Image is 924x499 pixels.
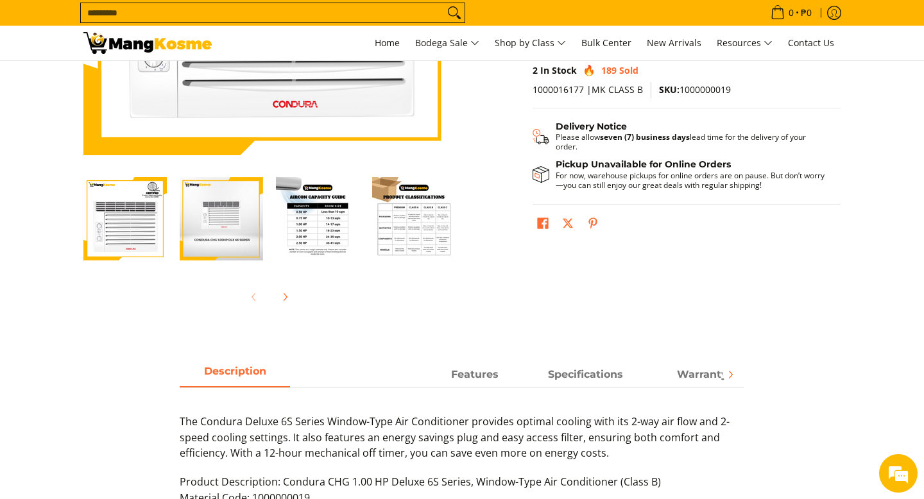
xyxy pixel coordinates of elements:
button: Shipping & Delivery [533,121,828,152]
span: SKU: [659,83,680,96]
div: Product Description: Condura CHG 1.00 HP Deluxe 6S Series, Window-Type Air Conditioner (Class B) [180,414,744,490]
strong: seven (7) business days [600,131,690,142]
span: 1000016177 |MK CLASS B [533,83,643,96]
nav: Main Menu [225,26,841,60]
span: ₱0 [799,8,814,17]
span: Warranty [677,368,728,380]
span: Contact Us [788,37,834,49]
a: Bodega Sale [409,26,486,60]
span: In Stock [540,64,577,76]
span: Bodega Sale [415,35,479,51]
a: Description 1 [303,363,413,387]
a: Description 4 [647,363,757,387]
img: Condura 1.00 HP Deluxe 6S Series, Window-Type Air Conditioner (Class B)-1 [83,177,167,260]
span: 0 [787,8,796,17]
strong: Specifications [548,368,623,380]
img: condura-window-type-chg 6s series-1.00 hp-aircon-front-view-mang-kosme [180,177,263,260]
span: Bulk Center [581,37,631,49]
span: Features [420,363,530,386]
strong: Pickup Unavailable for Online Orders [556,158,731,170]
span: Home [375,37,400,49]
button: Next [271,283,299,311]
img: Condura 1.00 HP Deluxe 6S Series, Window-Type Air Conditioner (Class B)-3 [276,177,359,260]
span: 1000000019 [659,83,731,96]
button: Search [444,3,465,22]
span: • [767,6,816,20]
strong: Delivery Notice [556,121,627,132]
a: Shop by Class [488,26,572,60]
span: Shop by Class [495,35,566,51]
a: Bulk Center [575,26,638,60]
span: 2 [533,64,538,76]
span: Description [180,363,290,386]
img: Condura Window-Type Aircon: 6S Series 1.00 HP - Class B l Mang Kosme [83,32,212,54]
span: New Arrivals [647,37,701,49]
span: 189 [601,64,617,76]
a: New Arrivals [640,26,708,60]
a: Home [368,26,406,60]
button: Next [716,360,744,389]
a: Description 2 [420,363,530,387]
a: Resources [710,26,779,60]
a: Description 3 [530,363,640,387]
a: Share on Facebook [534,214,552,236]
span: Sold [619,64,638,76]
span: Resources [717,35,773,51]
a: Description [180,363,290,387]
p: The Condura Deluxe 6S Series Window-Type Air Conditioner provides optimal cooling with its 2-way ... [180,414,744,474]
img: Condura 1.00 HP Deluxe 6S Series, Window-Type Air Conditioner (Class B)-4 [372,177,456,260]
p: Please allow lead time for the delivery of your order. [556,132,828,151]
a: Contact Us [782,26,841,60]
a: Pin on Pinterest [584,214,602,236]
p: For now, warehouse pickups for online orders are on pause. But don’t worry—you can still enjoy ou... [556,171,828,190]
a: Post on X [559,214,577,236]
